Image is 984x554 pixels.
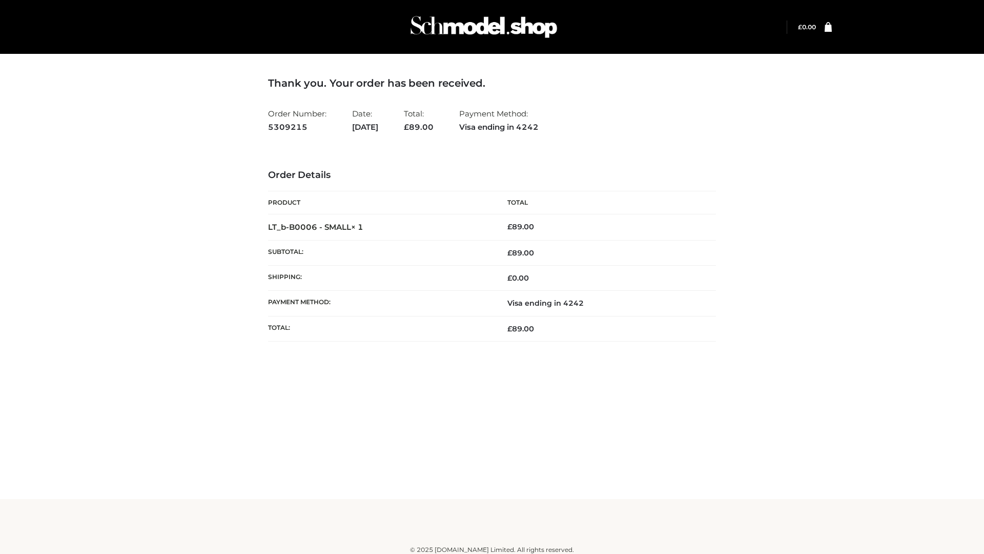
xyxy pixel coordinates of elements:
[352,105,378,136] li: Date:
[507,273,512,283] span: £
[268,266,492,291] th: Shipping:
[404,122,409,132] span: £
[492,291,716,316] td: Visa ending in 4242
[268,121,326,134] strong: 5309215
[459,105,539,136] li: Payment Method:
[459,121,539,134] strong: Visa ending in 4242
[507,222,512,231] span: £
[268,316,492,341] th: Total:
[268,240,492,265] th: Subtotal:
[507,248,512,258] span: £
[352,121,378,134] strong: [DATE]
[268,170,716,181] h3: Order Details
[268,105,326,136] li: Order Number:
[351,222,363,232] strong: × 1
[268,222,363,232] strong: LT_b-B0006 - SMALL
[507,248,534,258] span: 89.00
[268,191,492,214] th: Product
[507,324,534,333] span: 89.00
[268,291,492,316] th: Payment method:
[268,77,716,89] h3: Thank you. Your order has been received.
[407,7,561,47] img: Schmodel Admin 964
[404,122,434,132] span: 89.00
[404,105,434,136] li: Total:
[798,23,802,31] span: £
[798,23,816,31] a: £0.00
[507,324,512,333] span: £
[492,191,716,214] th: Total
[798,23,816,31] bdi: 0.00
[507,222,534,231] bdi: 89.00
[507,273,529,283] bdi: 0.00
